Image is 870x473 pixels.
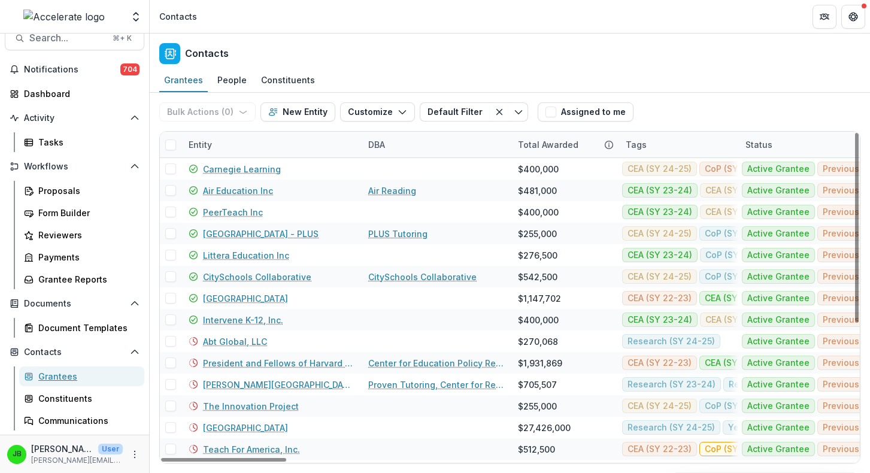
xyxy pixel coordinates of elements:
[628,358,692,368] span: CEA (SY 22-23)
[19,181,144,201] a: Proposals
[368,271,477,283] a: CitySchools Collaborative
[256,69,320,92] a: Constituents
[705,315,769,325] span: CEA (SY 24-25)
[628,315,692,325] span: CEA (SY 23-24)
[705,229,769,239] span: CoP (SY 22-23)
[509,102,528,122] button: Toggle menu
[705,164,769,174] span: CoP (SY 24-25)
[203,228,319,240] a: [GEOGRAPHIC_DATA] - PLUS
[628,336,715,347] span: Research (SY 24-25)
[203,163,281,175] a: Carnegie Learning
[747,358,810,368] span: Active Grantee
[729,380,816,390] span: Research (SY 24-25)
[213,69,251,92] a: People
[368,228,428,240] a: PLUS Tutoring
[19,366,144,386] a: Grantees
[747,186,810,196] span: Active Grantee
[518,228,557,240] div: $255,000
[203,292,288,305] a: [GEOGRAPHIC_DATA]
[19,225,144,245] a: Reviewers
[260,102,335,122] button: New Entity
[747,315,810,325] span: Active Grantee
[420,102,490,122] button: Default Filter
[628,250,692,260] span: CEA (SY 23-24)
[747,423,810,433] span: Active Grantee
[361,132,511,157] div: DBA
[159,102,256,122] button: Bulk Actions (0)
[340,102,415,122] button: Customize
[628,423,715,433] span: Research (SY 24-25)
[203,249,289,262] a: Littera Education Inc
[5,26,144,50] button: Search...
[628,272,692,282] span: CEA (SY 24-25)
[5,294,144,313] button: Open Documents
[19,411,144,430] a: Communications
[511,132,619,157] div: Total Awarded
[747,380,810,390] span: Active Grantee
[24,113,125,123] span: Activity
[705,293,769,304] span: CEA (SY 23-24)
[747,444,810,454] span: Active Grantee
[24,65,120,75] span: Notifications
[213,71,251,89] div: People
[159,71,208,89] div: Grantees
[23,10,105,24] img: Accelerate logo
[628,186,692,196] span: CEA (SY 23-24)
[31,455,123,466] p: [PERSON_NAME][EMAIL_ADDRESS][PERSON_NAME][DOMAIN_NAME]
[203,378,354,391] a: [PERSON_NAME][GEOGRAPHIC_DATA][PERSON_NAME]
[747,250,810,260] span: Active Grantee
[154,8,202,25] nav: breadcrumb
[159,69,208,92] a: Grantees
[813,5,836,29] button: Partners
[38,273,135,286] div: Grantee Reports
[24,299,125,309] span: Documents
[368,378,504,391] a: Proven Tutoring, Center for Research & Reform in Education (CRRE)
[38,251,135,263] div: Payments
[203,271,311,283] a: CitySchools Collaborative
[628,444,692,454] span: CEA (SY 22-23)
[628,207,692,217] span: CEA (SY 23-24)
[128,5,144,29] button: Open entity switcher
[368,184,416,197] a: Air Reading
[38,322,135,334] div: Document Templates
[203,443,300,456] a: Teach For America, Inc.
[5,108,144,128] button: Open Activity
[19,269,144,289] a: Grantee Reports
[110,32,134,45] div: ⌘ + K
[619,138,654,151] div: Tags
[31,442,93,455] p: [PERSON_NAME]
[747,401,810,411] span: Active Grantee
[628,293,692,304] span: CEA (SY 22-23)
[538,102,633,122] button: Assigned to me
[747,164,810,174] span: Active Grantee
[98,444,123,454] p: User
[120,63,140,75] span: 704
[5,60,144,79] button: Notifications704
[705,250,770,260] span: CoP (SY 22-23)
[185,48,229,59] h2: Contacts
[361,138,392,151] div: DBA
[518,292,561,305] div: $1,147,702
[38,136,135,148] div: Tasks
[518,314,559,326] div: $400,000
[518,249,557,262] div: $276,500
[24,87,135,100] div: Dashboard
[24,347,125,357] span: Contacts
[38,229,135,241] div: Reviewers
[24,162,125,172] span: Workflows
[5,157,144,176] button: Open Workflows
[841,5,865,29] button: Get Help
[19,203,144,223] a: Form Builder
[19,247,144,267] a: Payments
[38,184,135,197] div: Proposals
[705,272,769,282] span: CoP (SY 22-23)
[738,138,780,151] div: Status
[628,401,692,411] span: CEA (SY 24-25)
[5,342,144,362] button: Open Contacts
[203,314,283,326] a: Intervene K-12, Inc.
[159,10,197,23] div: Contacts
[518,357,562,369] div: $1,931,869
[518,335,558,348] div: $270,068
[747,207,810,217] span: Active Grantee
